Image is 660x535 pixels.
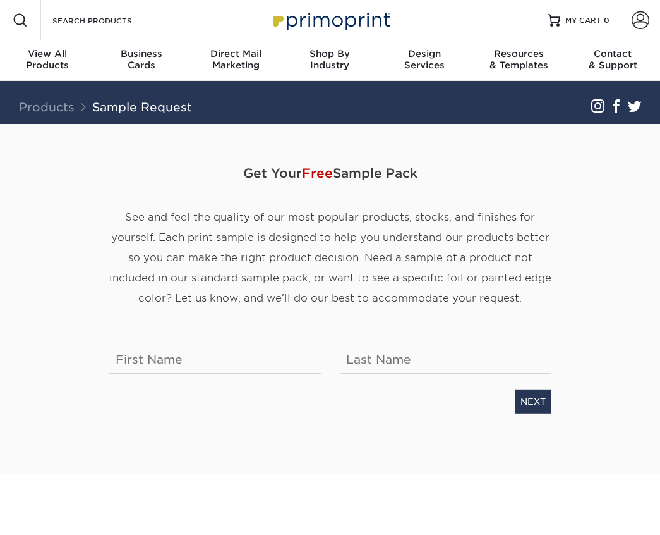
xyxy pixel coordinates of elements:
[92,100,192,114] a: Sample Request
[302,166,333,181] span: Free
[94,48,188,71] div: Cards
[471,40,565,81] a: Resources& Templates
[566,48,660,59] span: Contact
[109,154,551,192] span: Get Your Sample Pack
[19,100,75,114] a: Products
[515,390,551,414] a: NEXT
[566,40,660,81] a: Contact& Support
[283,48,377,71] div: Industry
[283,48,377,59] span: Shop By
[94,48,188,59] span: Business
[94,40,188,81] a: BusinessCards
[283,40,377,81] a: Shop ByIndustry
[377,48,471,59] span: Design
[189,40,283,81] a: Direct MailMarketing
[566,48,660,71] div: & Support
[471,48,565,59] span: Resources
[109,211,551,304] span: See and feel the quality of our most popular products, stocks, and finishes for yourself. Each pr...
[565,15,601,26] span: MY CART
[604,16,609,25] span: 0
[51,13,174,28] input: SEARCH PRODUCTS.....
[189,48,283,59] span: Direct Mail
[189,48,283,71] div: Marketing
[267,6,393,34] img: Primoprint
[377,48,471,71] div: Services
[471,48,565,71] div: & Templates
[377,40,471,81] a: DesignServices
